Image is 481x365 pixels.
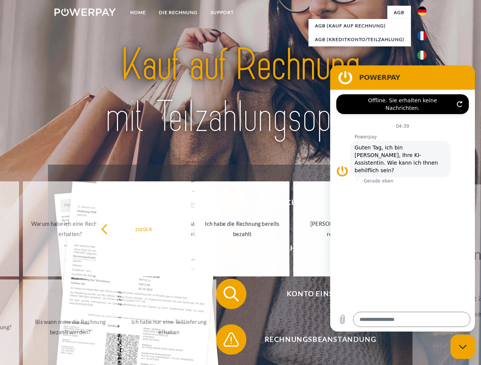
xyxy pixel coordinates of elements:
div: Ich habe die Rechnung bereits bezahlt [200,219,285,239]
img: qb_warning.svg [222,330,241,349]
a: AGB (Kauf auf Rechnung) [308,19,411,33]
img: it [417,51,427,60]
img: logo-powerpay-white.svg [54,8,116,16]
div: Bis wann muss die Rechnung bezahlt werden? [27,317,113,337]
div: Ich habe nur eine Teillieferung erhalten [126,317,212,337]
iframe: Schaltfläche zum Öffnen des Messaging-Fensters; Konversation läuft [451,335,475,359]
a: agb [387,6,411,19]
img: fr [417,31,427,40]
span: Rechnungsbeanstandung [227,324,414,355]
a: SUPPORT [204,6,240,19]
div: [PERSON_NAME] wurde retourniert [298,219,384,239]
div: Warum habe ich eine Rechnung erhalten? [27,219,113,239]
iframe: Messaging-Fenster [330,65,475,332]
a: Home [124,6,152,19]
div: zurück [101,224,187,234]
img: de [417,6,427,16]
img: qb_search.svg [222,284,241,303]
img: title-powerpay_de.svg [73,36,408,146]
span: Konto einsehen [227,279,414,309]
button: Konto einsehen [216,279,414,309]
a: DIE RECHNUNG [152,6,204,19]
a: AGB (Kreditkonto/Teilzahlung) [308,33,411,46]
button: Rechnungsbeanstandung [216,324,414,355]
